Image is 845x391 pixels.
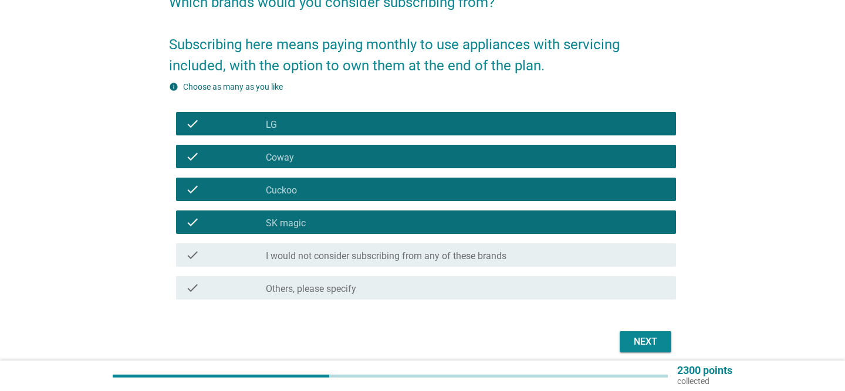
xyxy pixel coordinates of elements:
i: check [185,248,200,262]
label: Others, please specify [266,283,356,295]
i: check [185,117,200,131]
i: check [185,182,200,196]
p: 2300 points [677,365,732,376]
label: LG [266,119,277,131]
i: info [169,82,178,91]
label: Cuckoo [266,185,297,196]
label: SK magic [266,217,306,229]
label: Choose as many as you like [183,82,283,91]
i: check [185,149,200,164]
i: check [185,215,200,229]
button: Next [620,331,671,352]
i: check [185,281,200,295]
label: I would not consider subscribing from any of these brands [266,250,506,262]
p: collected [677,376,732,386]
div: Next [629,335,662,349]
label: Coway [266,152,294,164]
